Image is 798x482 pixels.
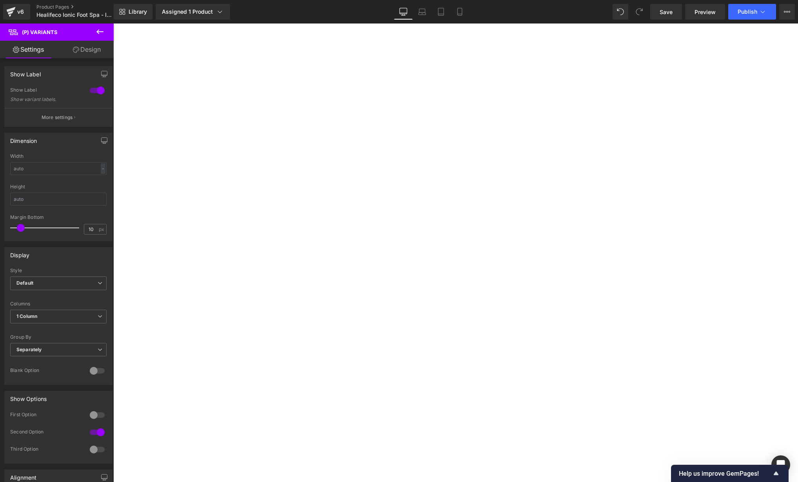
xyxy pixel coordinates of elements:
[771,455,790,474] div: Open Intercom Messenger
[3,4,30,20] a: v6
[10,247,29,258] div: Display
[10,133,37,144] div: Dimension
[10,97,81,102] div: Show variant labels.
[36,4,127,10] a: Product Pages
[10,391,47,402] div: Show Options
[10,334,107,340] div: Group By
[129,8,147,15] span: Library
[10,184,107,190] div: Height
[779,4,795,20] button: More
[42,114,73,121] p: More settings
[5,108,112,126] button: More settings
[10,67,41,78] div: Show Label
[413,4,432,20] a: Laptop
[695,8,716,16] span: Preview
[613,4,628,20] button: Undo
[10,412,82,420] div: First Option
[10,193,107,206] input: auto
[450,4,469,20] a: Mobile
[728,4,776,20] button: Publish
[10,301,107,307] div: Columns
[114,4,152,20] a: New Library
[679,470,771,477] span: Help us improve GemPages!
[10,446,82,454] div: Third Option
[36,12,112,18] span: Healifeco Ionic Foot Spa - Improve Above the Fold Section - YY
[99,227,105,232] span: px
[10,367,82,375] div: Blank Option
[16,280,33,286] b: Default
[394,4,413,20] a: Desktop
[22,29,58,35] span: (P) Variants
[16,313,37,319] b: 1 Column
[10,162,107,175] input: auto
[10,429,82,437] div: Second Option
[432,4,450,20] a: Tablet
[162,8,224,16] div: Assigned 1 Product
[10,268,107,273] div: Style
[685,4,725,20] a: Preview
[631,4,647,20] button: Redo
[10,87,82,95] div: Show Label
[16,347,42,352] b: Separately
[10,153,107,159] div: Width
[10,215,107,220] div: Margin Bottom
[660,8,673,16] span: Save
[738,9,757,15] span: Publish
[679,469,781,478] button: Show survey - Help us improve GemPages!
[58,41,115,58] a: Design
[16,7,25,17] div: v6
[10,470,37,481] div: Alignment
[101,163,105,174] div: -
